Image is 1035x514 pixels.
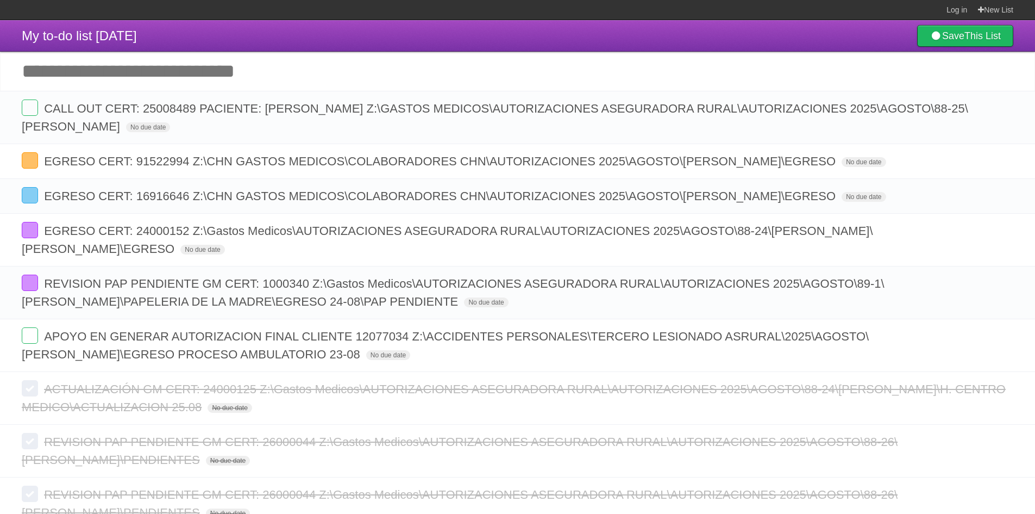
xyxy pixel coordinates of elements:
span: No due date [464,298,508,307]
span: EGRESO CERT: 91522994 Z:\CHN GASTOS MEDICOS\COLABORADORES CHN\AUTORIZACIONES 2025\AGOSTO\[PERSON_... [44,154,838,168]
span: No due date [842,157,886,167]
span: No due date [126,122,170,132]
label: Done [22,100,38,116]
span: No due date [206,456,250,466]
span: EGRESO CERT: 24000152 Z:\Gastos Medicos\AUTORIZACIONES ASEGURADORA RURAL\AUTORIZACIONES 2025\AGOS... [22,224,873,256]
span: ACTUALIZACIÓN GM CERT: 24000125 Z:\Gastos Medicos\AUTORIZACIONES ASEGURADORA RURAL\AUTORIZACIONES... [22,382,1006,414]
a: SaveThis List [917,25,1013,47]
label: Done [22,433,38,449]
span: EGRESO CERT: 16916646 Z:\CHN GASTOS MEDICOS\COLABORADORES CHN\AUTORIZACIONES 2025\AGOSTO\[PERSON_... [44,189,838,203]
label: Done [22,486,38,502]
label: Done [22,187,38,203]
span: CALL OUT CERT: 25008489 PACIENTE: [PERSON_NAME] Z:\GASTOS MEDICOS\AUTORIZACIONES ASEGURADORA RURA... [22,102,968,133]
span: No due date [842,192,886,202]
label: Done [22,152,38,169]
label: Done [22,380,38,397]
span: My to-do list [DATE] [22,28,137,43]
span: REVISION PAP PENDIENTE GM CERT: 1000340 Z:\Gastos Medicos\AUTORIZACIONES ASEGURADORA RURAL\AUTORI... [22,277,885,308]
b: This List [964,30,1001,41]
span: No due date [180,245,224,255]
span: REVISION PAP PENDIENTE GM CERT: 26000044 Z:\Gastos Medicos\AUTORIZACIONES ASEGURADORA RURAL\AUTOR... [22,435,898,467]
span: APOYO EN GENERAR AUTORIZACION FINAL CLIENTE 12077034 Z:\ACCIDENTES PERSONALES\TERCERO LESIONADO A... [22,330,869,361]
label: Done [22,222,38,238]
label: Done [22,327,38,344]
label: Done [22,275,38,291]
span: No due date [366,350,410,360]
span: No due date [208,403,252,413]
